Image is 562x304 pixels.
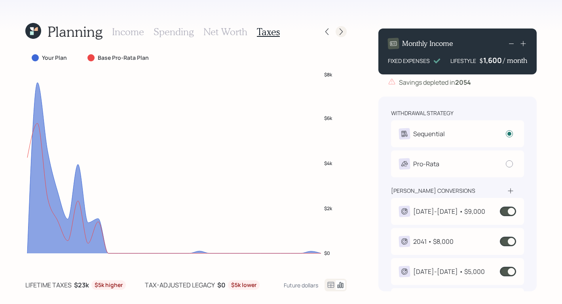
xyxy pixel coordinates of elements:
[217,281,226,289] b: $0
[324,160,332,166] tspan: $4k
[413,237,454,246] div: 2041 • $8,000
[95,281,123,289] div: $5k higher
[112,26,144,38] h3: Income
[402,39,453,48] h4: Monthly Income
[413,159,439,169] div: Pro-Rata
[324,115,332,122] tspan: $6k
[203,26,247,38] h3: Net Worth
[98,54,149,62] label: Base Pro-Rata Plan
[324,205,332,211] tspan: $2k
[42,54,67,62] label: Your Plan
[399,78,471,87] div: Savings depleted in
[391,109,454,117] div: withdrawal strategy
[231,281,256,289] div: $5k lower
[413,129,445,139] div: Sequential
[284,281,318,289] div: Future dollars
[391,187,475,195] div: [PERSON_NAME] conversions
[483,55,503,65] div: 1,600
[479,56,483,65] h4: $
[324,71,332,78] tspan: $8k
[413,267,485,276] div: [DATE]-[DATE] • $5,000
[145,280,215,290] div: tax-adjusted legacy
[257,26,280,38] h3: Taxes
[25,280,72,290] div: lifetime taxes
[324,250,330,256] tspan: $0
[503,56,527,65] h4: / month
[413,207,485,216] div: [DATE]-[DATE] • $9,000
[74,281,89,289] b: $23k
[47,23,103,40] h1: Planning
[455,78,471,87] b: 2054
[388,57,430,65] div: FIXED EXPENSES
[154,26,194,38] h3: Spending
[450,57,476,65] div: LIFESTYLE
